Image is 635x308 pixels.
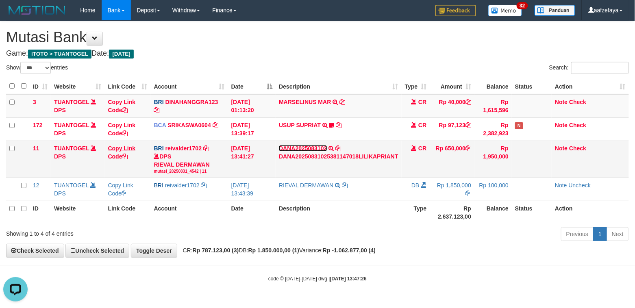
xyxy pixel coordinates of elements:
[569,99,586,105] a: Check
[30,78,51,94] th: ID: activate to sort column ascending
[607,227,629,241] a: Next
[33,145,39,152] span: 11
[430,178,475,201] td: Rp 1,850,000
[154,169,225,174] div: mutasi_20250831_4542 | 11
[465,190,471,197] a: Copy Rp 1,850,000 to clipboard
[593,227,607,241] a: 1
[430,117,475,141] td: Rp 97,123
[435,5,476,16] img: Feedback.jpg
[54,122,89,128] a: TUANTOGEL
[108,99,136,113] a: Copy Link Code
[552,78,629,94] th: Action: activate to sort column ascending
[108,182,133,197] a: Copy Link Code
[154,122,166,128] span: BCA
[418,122,426,128] span: CR
[154,152,225,174] div: DPS RIEVAL DERMAWAN
[279,122,321,128] a: USUP SUPRIAT
[474,78,512,94] th: Balance
[549,62,629,74] label: Search:
[555,99,568,105] a: Note
[193,247,239,254] strong: Rp 787.123,00 (3)
[228,78,276,94] th: Date: activate to sort column descending
[33,99,36,105] span: 3
[65,244,129,258] a: Uncheck Selected
[555,145,568,152] a: Note
[3,3,28,28] button: Open LiveChat chat widget
[179,247,376,254] span: CR: DB: Variance:
[228,141,276,178] td: [DATE] 13:41:27
[279,145,327,152] a: DANA2025083102
[535,5,575,16] img: panduan.png
[228,117,276,141] td: [DATE] 13:39:17
[418,145,426,152] span: CR
[430,94,475,118] td: Rp 40,000
[51,201,105,224] th: Website
[279,99,331,105] a: MARSELINUS MAR
[474,94,512,118] td: Rp 1,615,596
[6,4,68,16] img: MOTION_logo.png
[108,145,136,160] a: Copy Link Code
[51,78,105,94] th: Website: activate to sort column ascending
[109,50,134,59] span: [DATE]
[279,182,333,189] a: RIEVAL DERMAWAN
[165,182,200,189] a: reivalder1702
[154,182,163,189] span: BRI
[512,78,552,94] th: Status
[465,99,471,105] a: Copy Rp 40,000 to clipboard
[51,141,105,178] td: DPS
[6,226,259,238] div: Showing 1 to 4 of 4 entries
[51,117,105,141] td: DPS
[276,201,401,224] th: Description
[402,201,430,224] th: Type
[279,152,398,161] div: DANA20250831025381147018LILIKAPRIANT
[336,122,341,128] a: Copy USUP SUPRIAT to clipboard
[228,201,276,224] th: Date
[228,178,276,201] td: [DATE] 13:43:39
[167,122,211,128] a: SRIKASWA0604
[569,122,586,128] a: Check
[105,201,151,224] th: Link Code
[108,122,136,137] a: Copy Link Code
[201,182,207,189] a: Copy reivalder1702 to clipboard
[213,122,218,128] a: Copy SRIKASWA0604 to clipboard
[474,117,512,141] td: Rp 2,382,923
[512,201,552,224] th: Status
[402,78,430,94] th: Type: activate to sort column ascending
[6,244,64,258] a: Check Selected
[276,78,401,94] th: Description: activate to sort column ascending
[30,201,51,224] th: ID
[488,5,522,16] img: Button%20Memo.svg
[33,182,39,189] span: 12
[154,145,164,152] span: BRI
[339,99,345,105] a: Copy MARSELINUS MAR to clipboard
[51,94,105,118] td: DPS
[54,182,89,189] a: TUANTOGEL
[323,247,376,254] strong: Rp -1.062.877,00 (4)
[517,2,528,9] span: 32
[151,201,228,224] th: Account
[268,276,367,282] small: code © [DATE]-[DATE] dwg |
[154,107,160,113] a: Copy DINAHANGGRA123 to clipboard
[411,182,419,189] span: DB
[465,122,471,128] a: Copy Rp 97,123 to clipboard
[203,145,209,152] a: Copy reivalder1702 to clipboard
[335,145,341,152] a: Copy DANA2025083102 to clipboard
[151,78,228,94] th: Account: activate to sort column ascending
[33,122,42,128] span: 172
[430,78,475,94] th: Amount: activate to sort column ascending
[552,201,629,224] th: Action
[561,227,594,241] a: Previous
[474,141,512,178] td: Rp 1,950,000
[342,182,348,189] a: Copy RIEVAL DERMAWAN to clipboard
[515,122,523,129] span: Has Note
[430,141,475,178] td: Rp 650,000
[474,201,512,224] th: Balance
[6,62,68,74] label: Show entries
[131,244,177,258] a: Toggle Descr
[6,29,629,46] h1: Mutasi Bank
[6,50,629,58] h4: Game: Date:
[54,145,89,152] a: TUANTOGEL
[20,62,51,74] select: Showentries
[105,78,151,94] th: Link Code: activate to sort column ascending
[51,178,105,201] td: DPS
